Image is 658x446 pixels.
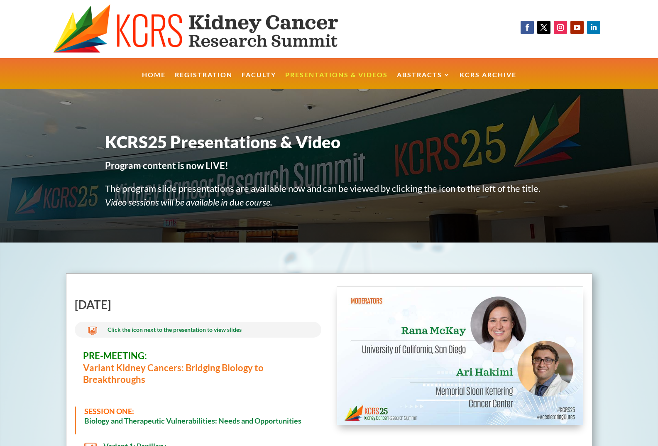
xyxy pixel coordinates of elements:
span: SESSION ONE: [84,407,134,416]
em: Video sessions will be available in due course. [105,196,272,208]
a: Faculty [242,72,276,90]
strong: Program content is now LIVE! [105,160,228,171]
h3: Variant Kidney Cancers: Bridging Biology to Breakthroughs [83,350,313,390]
a: Home [142,72,166,90]
span:  [88,326,97,335]
span: KCRS25 Presentations & Video [105,132,340,152]
strong: Biology and Therapeutic Vulnerabilities: Needs and Opportunities [84,416,301,425]
a: Follow on Facebook [521,21,534,34]
a: Presentations & Videos [285,72,388,90]
a: Follow on Youtube [570,21,584,34]
a: Follow on X [537,21,550,34]
a: Follow on Instagram [554,21,567,34]
span: PRE-MEETING: [83,350,147,361]
span: Click the icon next to the presentation to view slides [108,326,242,333]
a: Follow on LinkedIn [587,21,600,34]
a: KCRS Archive [460,72,516,90]
img: KCRS generic logo wide [53,4,373,54]
p: The program slide presentations are available now and can be viewed by clicking the icon to the l... [105,181,553,209]
h2: [DATE] [75,299,322,314]
a: Abstracts [397,72,450,90]
a: KCRS25 Abstract Book [401,99,484,127]
a: KCRS25 – Abstract Poster Wall [401,127,484,167]
img: 4 - McKay & Hakimi [337,287,583,425]
a: Registration [175,72,232,90]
